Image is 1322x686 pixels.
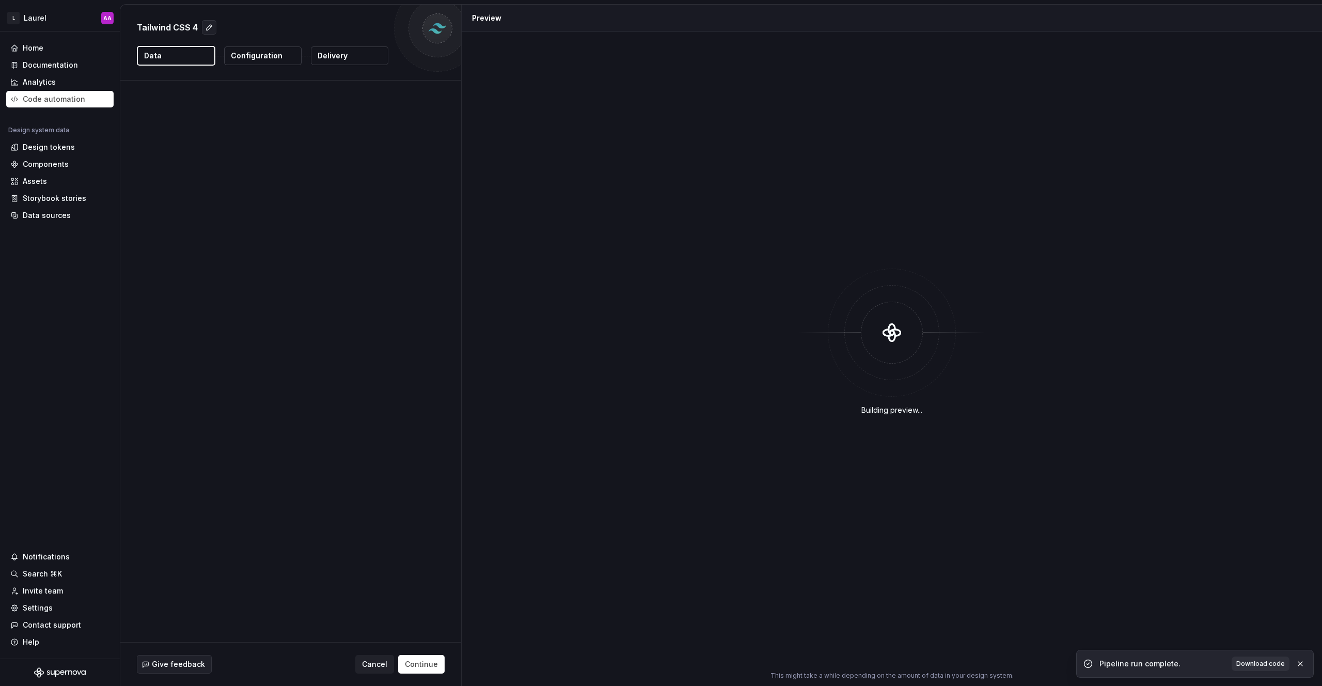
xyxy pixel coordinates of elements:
[137,46,215,66] button: Data
[6,549,114,565] button: Notifications
[472,13,501,23] div: Preview
[23,94,85,104] div: Code automation
[6,583,114,599] a: Invite team
[6,91,114,107] a: Code automation
[23,142,75,152] div: Design tokens
[23,603,53,613] div: Settings
[362,659,387,669] span: Cancel
[24,13,46,23] div: Laurel
[398,655,445,674] button: Continue
[6,617,114,633] button: Contact support
[6,566,114,582] button: Search ⌘K
[23,552,70,562] div: Notifications
[6,600,114,616] a: Settings
[231,51,282,61] p: Configuration
[137,21,198,34] p: Tailwind CSS 4
[23,637,39,647] div: Help
[23,586,63,596] div: Invite team
[6,40,114,56] a: Home
[1236,660,1285,668] span: Download code
[23,77,56,87] div: Analytics
[23,159,69,169] div: Components
[1099,659,1225,669] div: Pipeline run complete.
[23,193,86,204] div: Storybook stories
[6,57,114,73] a: Documentation
[23,569,62,579] div: Search ⌘K
[6,173,114,190] a: Assets
[23,620,81,630] div: Contact support
[318,51,348,61] p: Delivery
[861,405,922,415] div: Building preview...
[2,7,118,29] button: LLaurelAA
[6,634,114,650] button: Help
[311,46,388,65] button: Delivery
[23,210,71,221] div: Data sources
[1232,657,1289,671] a: Download code
[355,655,394,674] button: Cancel
[6,156,114,173] a: Components
[152,659,205,669] span: Give feedback
[23,60,78,70] div: Documentation
[144,51,162,61] p: Data
[103,14,112,22] div: AA
[34,667,86,678] svg: Supernova Logo
[137,655,212,674] button: Give feedback
[23,176,47,186] div: Assets
[770,672,1014,680] p: This might take a while depending on the amount of data in your design system.
[23,43,43,53] div: Home
[6,190,114,207] a: Storybook stories
[7,12,20,24] div: L
[6,207,114,224] a: Data sources
[6,139,114,155] a: Design tokens
[405,659,438,669] span: Continue
[8,126,69,134] div: Design system data
[224,46,302,65] button: Configuration
[6,74,114,90] a: Analytics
